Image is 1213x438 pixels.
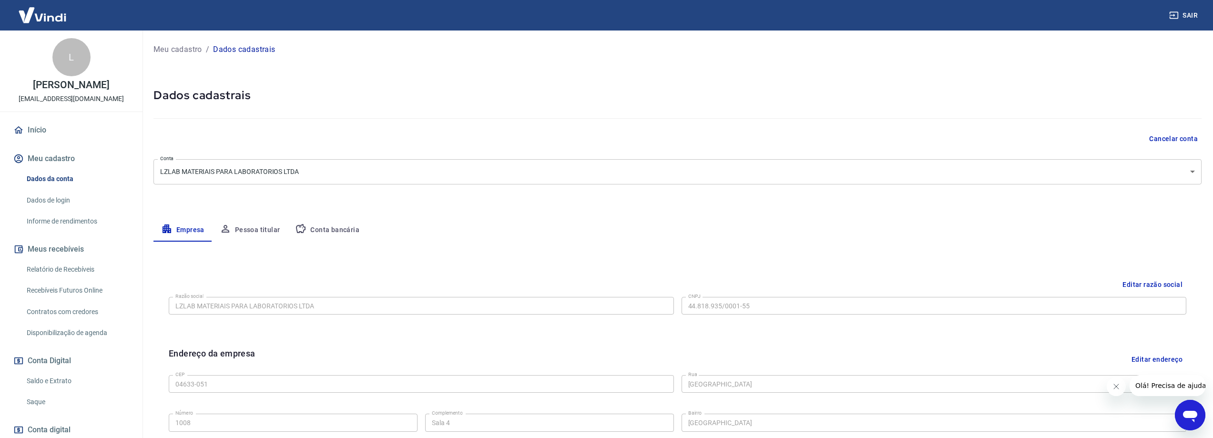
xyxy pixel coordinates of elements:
[23,371,131,391] a: Saldo e Extrato
[175,293,204,300] label: Razão social
[153,44,202,55] a: Meu cadastro
[23,281,131,300] a: Recebíveis Futuros Online
[28,423,71,437] span: Conta digital
[432,409,463,417] label: Complemento
[1128,347,1186,371] button: Editar endereço
[175,371,184,378] label: CEP
[213,44,275,55] p: Dados cadastrais
[1167,7,1202,24] button: Sair
[1119,276,1186,294] button: Editar razão social
[688,293,701,300] label: CNPJ
[153,159,1202,184] div: LZLAB MATERIAIS PARA LABORATORIOS LTDA
[23,302,131,322] a: Contratos com credores
[11,239,131,260] button: Meus recebíveis
[23,169,131,189] a: Dados da conta
[52,38,91,76] div: L
[23,260,131,279] a: Relatório de Recebíveis
[153,219,212,242] button: Empresa
[23,392,131,412] a: Saque
[153,88,1202,103] h5: Dados cadastrais
[11,350,131,371] button: Conta Digital
[11,0,73,30] img: Vindi
[11,148,131,169] button: Meu cadastro
[19,94,124,104] p: [EMAIL_ADDRESS][DOMAIN_NAME]
[206,44,209,55] p: /
[6,7,80,14] span: Olá! Precisa de ajuda?
[160,155,173,162] label: Conta
[287,219,367,242] button: Conta bancária
[175,409,193,417] label: Número
[212,219,288,242] button: Pessoa titular
[1145,130,1202,148] button: Cancelar conta
[23,191,131,210] a: Dados de login
[23,323,131,343] a: Disponibilização de agenda
[688,371,697,378] label: Rua
[23,212,131,231] a: Informe de rendimentos
[11,120,131,141] a: Início
[169,347,255,371] h6: Endereço da empresa
[688,409,702,417] label: Bairro
[33,80,109,90] p: [PERSON_NAME]
[1175,400,1205,430] iframe: Botão para abrir a janela de mensagens
[1107,377,1126,396] iframe: Fechar mensagem
[1130,375,1205,396] iframe: Mensagem da empresa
